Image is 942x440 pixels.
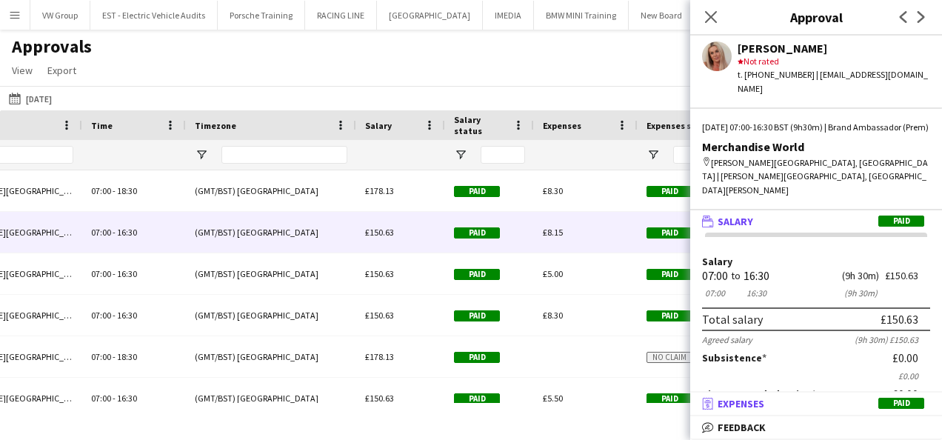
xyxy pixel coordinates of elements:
div: (GMT/BST) [GEOGRAPHIC_DATA] [186,170,356,211]
div: Total salary [702,312,763,327]
input: Expenses status Filter Input [673,146,732,164]
div: (GMT/BST) [GEOGRAPHIC_DATA] [186,378,356,419]
span: Salary status [454,114,507,136]
div: £150.63 [881,312,918,327]
label: Fines gross deduction [702,387,816,401]
span: Salary [718,215,753,228]
button: RACING LINE [305,1,377,30]
div: 16:30 [744,270,769,281]
button: BMW MINI Training [534,1,629,30]
div: (GMT/BST) [GEOGRAPHIC_DATA] [186,336,356,377]
span: Paid [454,186,500,197]
span: Paid [878,216,924,227]
span: - [113,310,116,321]
span: - [113,268,116,279]
button: Open Filter Menu [647,148,660,161]
input: Salary status Filter Input [481,146,525,164]
span: Paid [454,269,500,280]
button: New Board [629,1,695,30]
span: 07:00 [91,310,111,321]
span: 07:00 [91,393,111,404]
span: Export [47,64,76,77]
div: £0.00 [892,351,930,364]
span: £8.30 [543,310,563,321]
div: (9h 30m) £150.63 [855,334,930,345]
div: 07:00 [702,270,728,281]
span: Expenses [543,120,581,131]
div: 16:30 [744,287,769,299]
button: [GEOGRAPHIC_DATA] [377,1,483,30]
span: 16:30 [117,310,137,321]
span: View [12,64,33,77]
span: £8.30 [543,185,563,196]
a: View [6,61,39,80]
div: 9h 30m [842,270,879,281]
span: 16:30 [117,393,137,404]
span: £8.15 [543,227,563,238]
mat-expansion-panel-header: SalaryPaid [690,210,942,233]
span: 07:00 [91,227,111,238]
div: [PERSON_NAME] [738,41,930,55]
span: 07:00 [91,351,111,362]
div: £0.00 [892,387,930,401]
div: [PERSON_NAME][GEOGRAPHIC_DATA], [GEOGRAPHIC_DATA] | [PERSON_NAME][GEOGRAPHIC_DATA], [GEOGRAPHIC_D... [702,156,930,197]
a: Export [41,61,82,80]
span: Feedback [718,421,766,434]
span: Expenses status [647,120,715,131]
span: £150.63 [365,393,394,404]
button: [DATE] [6,90,55,107]
label: Salary [702,256,930,267]
span: Salary [365,120,392,131]
div: (GMT/BST) [GEOGRAPHIC_DATA] [186,295,356,336]
div: 07:00 [702,287,728,299]
span: - [113,227,116,238]
div: 9h 30m [842,287,879,299]
div: [DATE] 07:00-16:30 BST (9h30m) | Brand Ambassador (Prem) [702,121,930,134]
span: Expenses [718,397,764,410]
span: - [113,351,116,362]
span: Paid [647,269,692,280]
span: - [113,393,116,404]
span: No claim [647,352,692,363]
span: 07:00 [91,185,111,196]
span: - [113,185,116,196]
span: 18:30 [117,351,137,362]
span: £5.00 [543,268,563,279]
button: IMEDIA [483,1,534,30]
div: t. [PHONE_NUMBER] | [EMAIL_ADDRESS][DOMAIN_NAME] [738,68,930,95]
span: Paid [647,186,692,197]
div: Not rated [738,55,930,68]
div: (GMT/BST) [GEOGRAPHIC_DATA] [186,212,356,253]
mat-expansion-panel-header: ExpensesPaid [690,393,942,415]
span: £150.63 [365,310,394,321]
span: Paid [454,393,500,404]
span: Paid [647,393,692,404]
button: EST - Electric Vehicle Audits [90,1,218,30]
button: VW Group [30,1,90,30]
span: £178.13 [365,351,394,362]
input: Timezone Filter Input [221,146,347,164]
span: 16:30 [117,227,137,238]
span: Paid [454,352,500,363]
span: Time [91,120,113,131]
div: £0.00 [702,370,930,381]
h3: Approval [690,7,942,27]
label: Subsistence [702,351,766,364]
span: £5.50 [543,393,563,404]
span: 16:30 [117,268,137,279]
span: Paid [454,227,500,239]
div: £150.63 [885,270,930,281]
mat-expansion-panel-header: Feedback [690,416,942,439]
span: £150.63 [365,268,394,279]
span: Paid [878,398,924,409]
span: Paid [454,310,500,321]
span: Timezone [195,120,236,131]
div: to [731,270,741,281]
button: Porsche Training [218,1,305,30]
span: £178.13 [365,185,394,196]
div: (GMT/BST) [GEOGRAPHIC_DATA] [186,253,356,294]
button: Open Filter Menu [454,148,467,161]
div: Merchandise World [702,140,930,153]
span: Paid [647,227,692,239]
div: Agreed salary [702,334,752,345]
